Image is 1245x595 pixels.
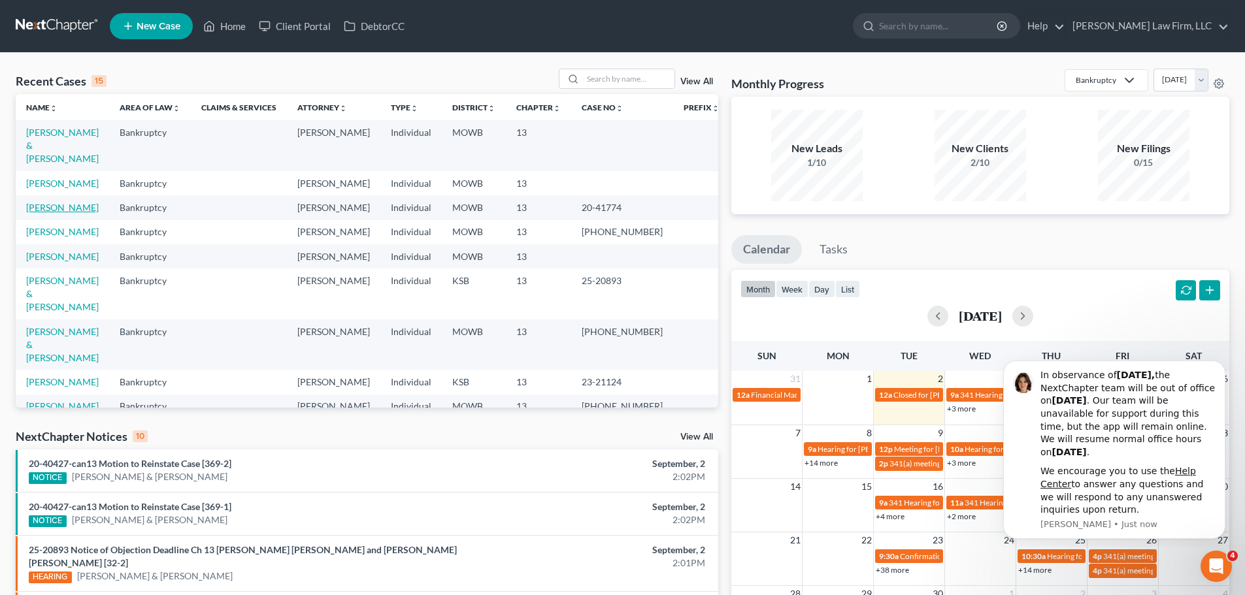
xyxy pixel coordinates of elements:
a: Case Nounfold_more [582,103,623,112]
h2: [DATE] [959,309,1002,323]
span: Financial Management for [PERSON_NAME] [751,390,903,400]
td: [PERSON_NAME] [287,370,380,394]
td: Bankruptcy [109,244,191,268]
td: [PERSON_NAME] [287,220,380,244]
td: KSB [442,370,506,394]
a: Prefixunfold_more [684,103,720,112]
span: 21 [789,532,802,548]
span: 31 [789,371,802,387]
a: +14 more [1018,565,1052,575]
span: 10a [950,444,963,454]
td: Individual [380,370,442,394]
td: 23-21124 [571,370,673,394]
iframe: Intercom notifications message [984,349,1245,547]
div: September, 2 [488,500,705,513]
span: 2p [879,458,888,468]
span: Hearing for [PERSON_NAME] [818,444,920,454]
i: unfold_more [339,105,347,112]
td: 20-41774 [571,195,673,219]
div: Bankruptcy [1076,74,1116,86]
td: Bankruptcy [109,171,191,195]
td: Bankruptcy [109,370,191,394]
div: Recent Cases [16,73,107,89]
a: +3 more [947,404,976,413]
a: Typeunfold_more [391,103,418,112]
td: [PERSON_NAME] [287,171,380,195]
a: DebtorCC [337,14,411,38]
span: 11a [950,498,963,507]
th: Claims & Services [191,94,287,120]
span: Hearing for [PERSON_NAME] [1047,551,1149,561]
td: [PERSON_NAME] [287,268,380,319]
td: Individual [380,268,442,319]
button: day [808,280,835,298]
div: 2:02PM [488,513,705,526]
a: Nameunfold_more [26,103,58,112]
div: NextChapter Notices [16,428,148,444]
td: 25-20893 [571,268,673,319]
div: 15 [91,75,107,87]
td: 13 [506,195,571,219]
span: Wed [969,350,991,361]
a: Tasks [808,235,859,264]
button: week [776,280,808,298]
span: 341 Hearing for [PERSON_NAME] [965,498,1082,507]
span: Meeting for [PERSON_NAME] [894,444,997,454]
span: 10:30a [1021,551,1046,561]
span: 4p [1093,566,1102,575]
td: 13 [506,220,571,244]
a: +3 more [947,458,976,468]
div: NOTICE [29,472,67,484]
a: [PERSON_NAME] & [PERSON_NAME] [26,275,99,312]
td: MOWB [442,195,506,219]
i: unfold_more [50,105,58,112]
a: Attorneyunfold_more [297,103,347,112]
span: 15 [860,479,873,494]
span: 9a [879,498,888,507]
a: +4 more [876,511,905,521]
span: 341(a) meeting for [PERSON_NAME] [889,458,1016,468]
a: [PERSON_NAME] [26,251,99,262]
td: Individual [380,195,442,219]
td: Bankruptcy [109,195,191,219]
td: [PHONE_NUMBER] [571,220,673,244]
button: list [835,280,860,298]
a: [PERSON_NAME] [26,226,99,237]
span: Sun [757,350,776,361]
a: [PERSON_NAME] & [PERSON_NAME] [26,326,99,363]
div: September, 2 [488,457,705,470]
a: +38 more [876,565,909,575]
input: Search by name... [879,14,999,38]
span: 1 [865,371,873,387]
td: MOWB [442,220,506,244]
a: [PERSON_NAME] & [PERSON_NAME] [72,470,227,483]
span: 12a [879,390,892,400]
a: +2 more [947,511,976,521]
i: unfold_more [553,105,561,112]
span: 4p [1093,551,1102,561]
td: [PHONE_NUMBER] [571,394,673,419]
td: Individual [380,171,442,195]
a: Home [197,14,252,38]
div: New Filings [1098,141,1189,156]
span: 9:30a [879,551,899,561]
span: 8 [865,425,873,441]
td: [PERSON_NAME] [287,244,380,268]
span: 9 [937,425,944,441]
div: 1/10 [771,156,863,169]
i: unfold_more [410,105,418,112]
iframe: Intercom live chat [1201,551,1232,582]
span: 14 [789,479,802,494]
span: 2 [937,371,944,387]
i: unfold_more [173,105,180,112]
div: 2/10 [935,156,1026,169]
td: [PHONE_NUMBER] [571,319,673,370]
td: MOWB [442,394,506,419]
